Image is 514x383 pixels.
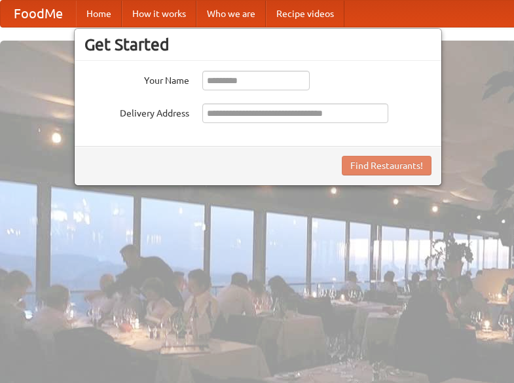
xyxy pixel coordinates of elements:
[122,1,196,27] a: How it works
[1,1,76,27] a: FoodMe
[84,35,431,54] h3: Get Started
[84,71,189,87] label: Your Name
[84,103,189,120] label: Delivery Address
[196,1,266,27] a: Who we are
[76,1,122,27] a: Home
[342,156,431,175] button: Find Restaurants!
[266,1,344,27] a: Recipe videos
